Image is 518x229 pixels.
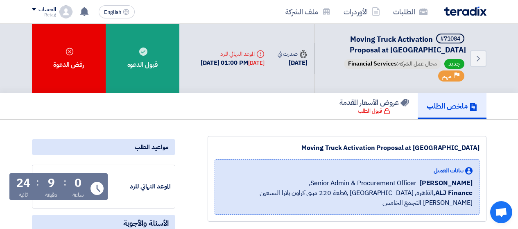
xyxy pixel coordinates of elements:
div: 9 [48,177,55,189]
div: 0 [75,177,81,189]
div: [DATE] [278,58,307,68]
div: صدرت في [278,50,307,58]
h5: Moving Truck Activation Proposal at El Rehab City [325,34,466,55]
a: عروض الأسعار المقدمة قبول الطلب [330,93,418,119]
span: مهم [442,73,452,80]
div: Retag [32,13,56,17]
div: الموعد النهائي للرد [109,182,171,191]
div: قبول الدعوه [106,24,179,93]
span: [PERSON_NAME] [420,178,473,188]
div: رفض الدعوة [32,24,106,93]
h5: عروض الأسعار المقدمة [339,97,409,107]
div: دقيقة [45,190,58,199]
div: Moving Truck Activation Proposal at [GEOGRAPHIC_DATA] [215,143,480,153]
span: Financial Services [348,59,397,68]
a: ملخص الطلب [418,93,486,119]
a: الأوردرات [337,2,387,21]
span: الأسئلة والأجوبة [123,218,169,228]
div: ساعة [72,190,84,199]
img: Teradix logo [444,7,486,16]
a: ملف الشركة [279,2,337,21]
b: ALJ Finance, [433,188,473,198]
div: ثانية [19,190,28,199]
div: الحساب [38,6,56,13]
div: 24 [16,177,30,189]
a: الطلبات [387,2,434,21]
span: مجال عمل الشركة: [344,59,441,69]
span: Moving Truck Activation Proposal at [GEOGRAPHIC_DATA] [350,34,466,55]
div: : [63,175,66,190]
span: جديد [444,59,464,69]
span: English [104,9,121,15]
div: : [36,175,39,190]
span: Senior Admin & Procurement Officer, [309,178,416,188]
div: قبول الطلب [358,107,390,115]
img: profile_test.png [59,5,72,18]
span: بيانات العميل [434,166,464,175]
button: English [99,5,135,18]
a: Open chat [490,201,512,223]
h5: ملخص الطلب [427,101,477,111]
div: [DATE] [248,59,265,67]
div: [DATE] 01:00 PM [201,58,265,68]
div: الموعد النهائي للرد [201,50,265,58]
div: #71084 [440,36,460,42]
span: القاهرة, [GEOGRAPHIC_DATA] ,قطعة 220 مبنى كراون بلازا التسعين [PERSON_NAME] التجمع الخامس [222,188,473,208]
div: مواعيد الطلب [32,139,175,155]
